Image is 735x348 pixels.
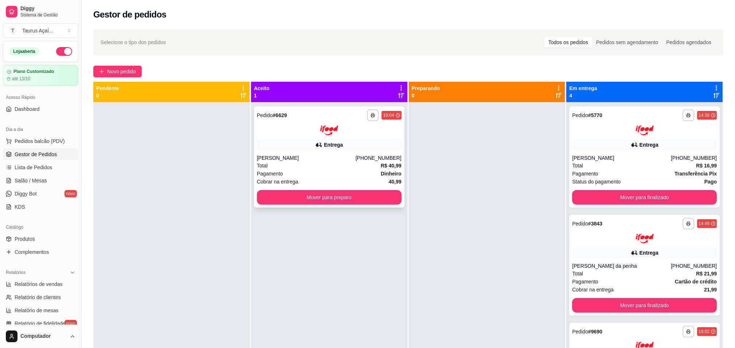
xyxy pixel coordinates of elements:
[93,66,142,77] button: Novo pedido
[15,281,63,288] span: Relatórios de vendas
[257,154,356,162] div: [PERSON_NAME]
[20,333,67,340] span: Computador
[15,151,57,158] span: Gestor de Pedidos
[15,105,40,113] span: Dashboard
[3,103,78,115] a: Dashboard
[254,85,270,92] p: Aceito
[3,278,78,290] a: Relatórios de vendas
[9,27,16,34] span: T
[704,179,717,185] strong: Pago
[675,279,717,285] strong: Cartão de crédito
[572,154,671,162] div: [PERSON_NAME]
[3,201,78,213] a: KDS
[22,27,53,34] div: Taurus Açaí ...
[383,112,394,118] div: 19:04
[388,179,401,185] strong: 40,99
[20,12,75,18] span: Sistema de Gestão
[6,270,26,275] span: Relatórios
[3,124,78,135] div: Dia a dia
[3,246,78,258] a: Complementos
[107,67,136,76] span: Novo pedido
[640,249,658,256] div: Entrega
[15,138,65,145] span: Pedidos balcão (PDV)
[3,148,78,160] a: Gestor de Pedidos
[671,262,717,270] div: [PHONE_NUMBER]
[15,248,49,256] span: Complementos
[544,37,592,47] div: Todos os pedidos
[675,171,717,177] strong: Transferência Pix
[320,125,338,135] img: ifood
[699,112,709,118] div: 14:39
[15,320,65,327] span: Relatório de fidelidade
[572,278,598,286] span: Pagamento
[3,318,78,329] a: Relatório de fidelidadenovo
[699,329,709,335] div: 18:02
[572,178,621,186] span: Status do pagamento
[572,270,583,278] span: Total
[569,85,597,92] p: Em entrega
[101,38,166,46] span: Selecione o tipo dos pedidos
[20,5,75,12] span: Diggy
[324,141,343,148] div: Entrega
[572,162,583,170] span: Total
[3,135,78,147] button: Pedidos balcão (PDV)
[15,203,25,210] span: KDS
[592,37,662,47] div: Pedidos sem agendamento
[3,162,78,173] a: Lista de Pedidos
[254,92,270,99] p: 1
[257,178,298,186] span: Cobrar na entrega
[15,190,37,197] span: Diggy Bot
[15,294,61,301] span: Relatório de clientes
[3,291,78,303] a: Relatório de clientes
[412,85,440,92] p: Preparando
[381,171,402,177] strong: Dinheiro
[15,307,59,314] span: Relatório de mesas
[257,112,273,118] span: Pedido
[699,221,709,227] div: 14:49
[696,163,717,169] strong: R$ 16,99
[572,286,614,294] span: Cobrar na entrega
[9,47,39,55] div: Loja aberta
[99,69,104,74] span: plus
[96,85,119,92] p: Pendente
[572,221,588,227] span: Pedido
[572,112,588,118] span: Pedido
[3,92,78,103] div: Acesso Rápido
[56,47,72,56] button: Alterar Status
[3,175,78,186] a: Salão / Mesas
[3,221,78,233] div: Catálogo
[96,92,119,99] p: 0
[572,298,717,313] button: Mover para finalizado
[273,112,287,118] strong: # 6629
[3,3,78,20] a: DiggySistema de Gestão
[257,162,268,170] span: Total
[588,329,602,335] strong: # 9690
[588,221,602,227] strong: # 3843
[588,112,602,118] strong: # 5770
[381,163,402,169] strong: R$ 40,99
[671,154,717,162] div: [PHONE_NUMBER]
[636,234,654,244] img: ifood
[696,271,717,277] strong: R$ 21,99
[355,154,401,162] div: [PHONE_NUMBER]
[257,170,283,178] span: Pagamento
[15,235,35,243] span: Produtos
[3,65,78,86] a: Plano Customizadoaté 13/10
[3,23,78,38] button: Select a team
[662,37,715,47] div: Pedidos agendados
[257,190,402,205] button: Mover para preparo
[572,262,671,270] div: [PERSON_NAME] da penha
[12,76,30,82] article: até 13/10
[3,188,78,200] a: Diggy Botnovo
[412,92,440,99] p: 0
[636,125,654,135] img: ifood
[93,9,167,20] h2: Gestor de pedidos
[572,329,588,335] span: Pedido
[572,170,598,178] span: Pagamento
[569,92,597,99] p: 4
[572,190,717,205] button: Mover para finalizado
[3,233,78,245] a: Produtos
[15,177,47,184] span: Salão / Mesas
[3,328,78,345] button: Computador
[15,164,52,171] span: Lista de Pedidos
